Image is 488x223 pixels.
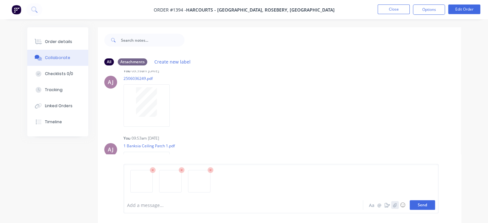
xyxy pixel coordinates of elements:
button: Timeline [27,114,88,130]
div: Order details [45,39,72,45]
button: Send [410,200,435,210]
button: Linked Orders [27,98,88,114]
button: Tracking [27,82,88,98]
button: Checklists 0/0 [27,66,88,82]
p: 1 Banksia Ceiling Patch 1.pdf [124,143,176,149]
button: ☺ [399,201,407,209]
input: Search notes... [121,34,184,47]
div: 09:39am [DATE] [132,68,159,74]
button: Options [413,4,445,15]
img: Factory [12,5,21,14]
div: All [104,58,114,65]
div: Attachments [118,58,147,65]
div: You [124,135,130,141]
button: Order details [27,34,88,50]
button: Collaborate [27,50,88,66]
div: Linked Orders [45,103,73,109]
div: Checklists 0/0 [45,71,73,77]
div: Tracking [45,87,63,93]
div: AJ [108,146,114,153]
div: You [124,68,130,74]
button: @ [376,201,383,209]
span: Harcourts - [GEOGRAPHIC_DATA], Rosebery, [GEOGRAPHIC_DATA] [186,7,335,13]
button: Close [378,4,410,14]
div: Timeline [45,119,62,125]
button: Edit Order [448,4,480,14]
p: 2506036249.pdf [124,76,176,81]
span: Order #1394 - [154,7,186,13]
button: Create new label [151,57,194,66]
div: AJ [108,78,114,86]
div: Collaborate [45,55,70,61]
div: 09:53am [DATE] [132,135,159,141]
button: Aa [368,201,376,209]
